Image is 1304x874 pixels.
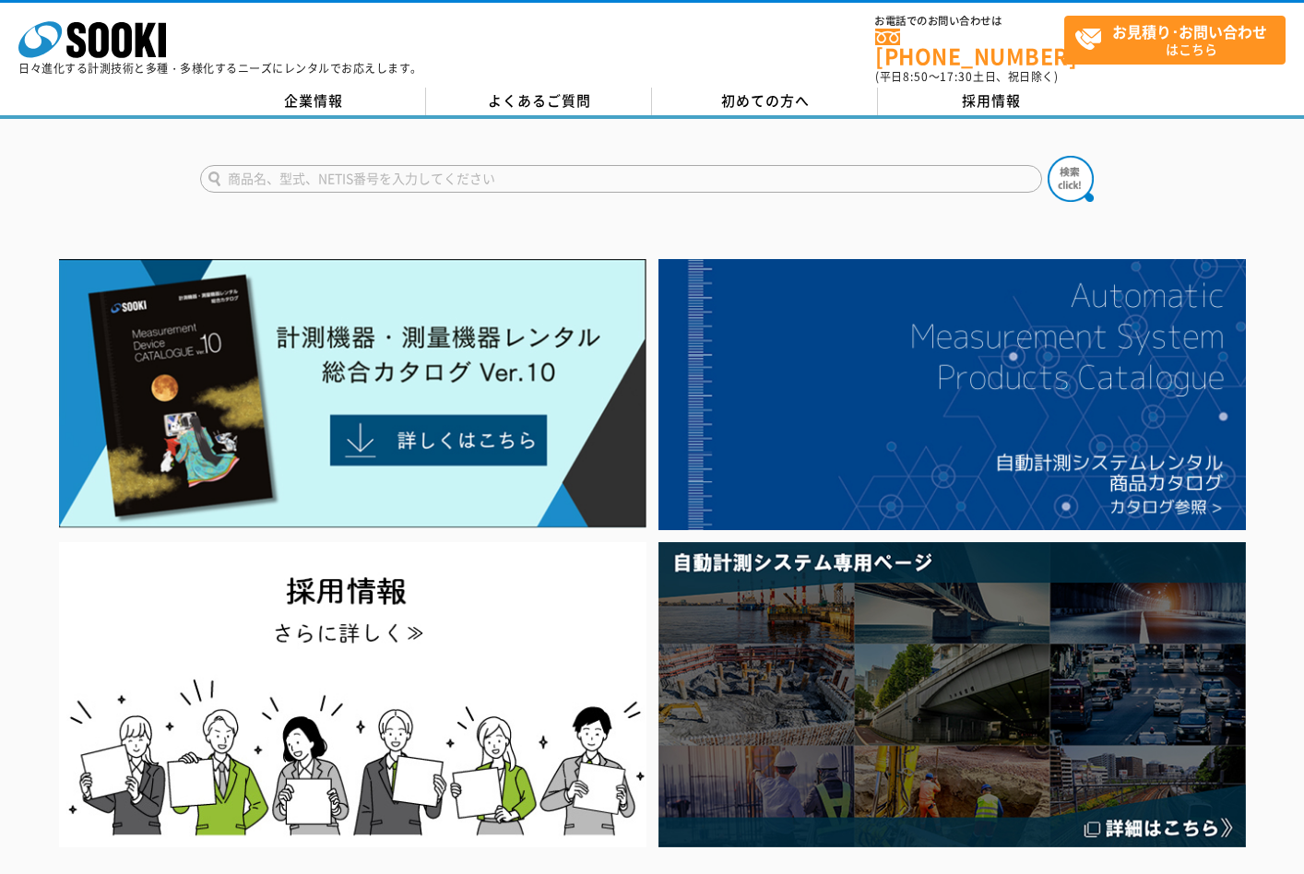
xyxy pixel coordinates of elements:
[658,259,1246,530] img: 自動計測システムカタログ
[1112,20,1267,42] strong: お見積り･お問い合わせ
[1048,156,1094,202] img: btn_search.png
[875,29,1064,66] a: [PHONE_NUMBER]
[1074,17,1285,63] span: はこちら
[59,259,646,528] img: Catalog Ver10
[875,16,1064,27] span: お電話でのお問い合わせは
[59,542,646,847] img: SOOKI recruit
[940,68,973,85] span: 17:30
[426,88,652,115] a: よくあるご質問
[721,90,810,111] span: 初めての方へ
[1064,16,1286,65] a: お見積り･お問い合わせはこちら
[903,68,929,85] span: 8:50
[18,63,422,74] p: 日々進化する計測技術と多種・多様化するニーズにレンタルでお応えします。
[652,88,878,115] a: 初めての方へ
[200,165,1042,193] input: 商品名、型式、NETIS番号を入力してください
[658,542,1246,847] img: 自動計測システム専用ページ
[878,88,1104,115] a: 採用情報
[200,88,426,115] a: 企業情報
[875,68,1058,85] span: (平日 ～ 土日、祝日除く)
